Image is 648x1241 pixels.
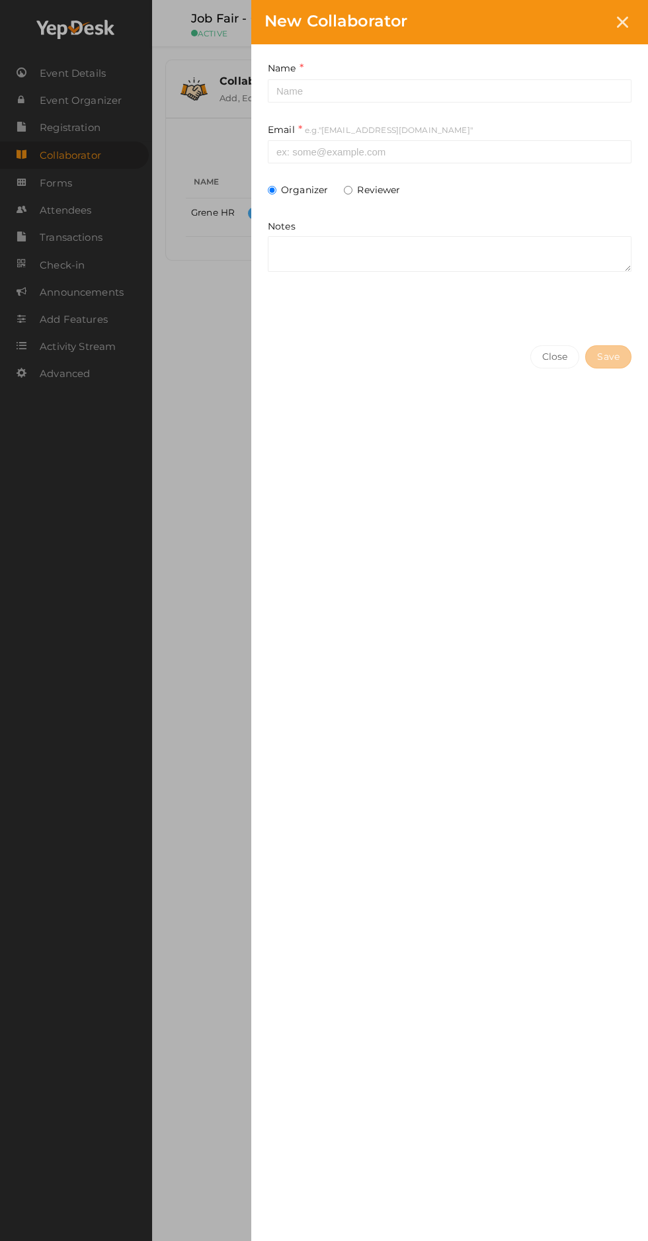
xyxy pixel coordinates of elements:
input: Name [268,79,631,103]
label: Organizer [268,183,328,196]
span: Save [597,350,620,364]
label: Reviewer [344,183,400,196]
label: Notes [268,220,296,233]
input: ex: some@example.com [268,140,631,163]
button: Close [530,345,580,368]
span: e.g."[EMAIL_ADDRESS][DOMAIN_NAME]" [305,125,473,135]
span: New Collaborator [264,11,407,30]
label: Email [268,122,302,138]
button: Save [585,345,631,368]
input: Organizer [268,186,276,194]
label: Name [268,61,304,76]
input: Reviewer [344,186,352,194]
